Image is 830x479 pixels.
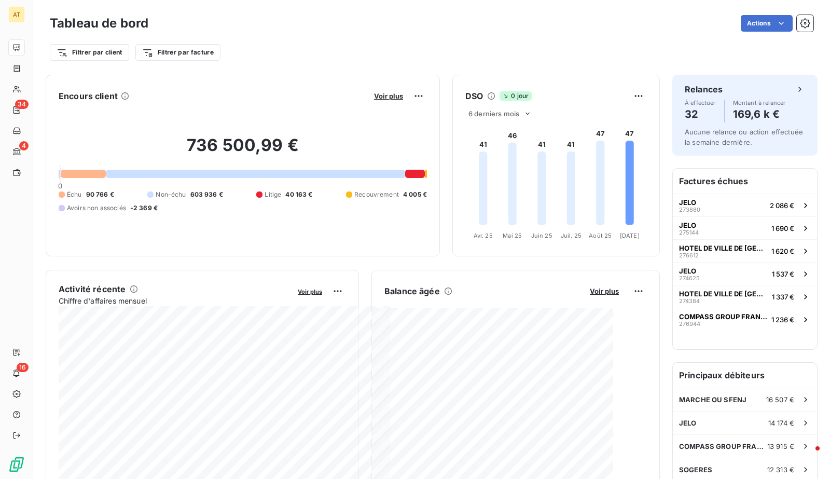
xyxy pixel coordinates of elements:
[772,270,794,278] span: 1 537 €
[295,286,325,296] button: Voir plus
[587,286,622,296] button: Voir plus
[59,295,290,306] span: Chiffre d'affaires mensuel
[770,201,794,210] span: 2 086 €
[371,91,406,101] button: Voir plus
[679,198,696,207] span: JELO
[679,419,697,427] span: JELO
[403,190,427,199] span: 4 005 €
[531,232,552,239] tspan: Juin 25
[589,232,612,239] tspan: Août 25
[354,190,399,199] span: Recouvrement
[679,252,699,258] span: 276612
[50,14,148,33] h3: Tableau de bord
[19,141,29,150] span: 4
[620,232,640,239] tspan: [DATE]
[766,395,794,404] span: 16 507 €
[685,83,723,95] h6: Relances
[285,190,312,199] span: 40 163 €
[8,456,25,473] img: Logo LeanPay
[679,298,700,304] span: 274384
[156,190,186,199] span: Non-échu
[673,169,817,194] h6: Factures échues
[685,100,716,106] span: À effectuer
[673,308,817,331] button: COMPASS GROUP FRANCE2769441 236 €
[17,363,29,372] span: 16
[190,190,223,199] span: 603 936 €
[733,100,786,106] span: Montant à relancer
[679,442,767,450] span: COMPASS GROUP FRANCE
[384,285,440,297] h6: Balance âgée
[673,262,817,285] button: JELO2746251 537 €
[673,194,817,216] button: JELO2738802 086 €
[685,106,716,122] h4: 32
[679,395,746,404] span: MARCHE OU SFENJ
[767,466,794,474] span: 12 313 €
[768,419,794,427] span: 14 174 €
[374,92,403,100] span: Voir plus
[67,190,82,199] span: Échu
[733,106,786,122] h4: 169,6 k €
[772,293,794,301] span: 1 337 €
[771,224,794,232] span: 1 690 €
[679,290,768,298] span: HOTEL DE VILLE DE [GEOGRAPHIC_DATA]
[15,100,29,109] span: 34
[767,442,794,450] span: 13 915 €
[59,283,126,295] h6: Activité récente
[50,44,129,61] button: Filtrer par client
[468,110,519,118] span: 6 derniers mois
[679,275,700,281] span: 274625
[679,267,696,275] span: JELO
[679,221,696,229] span: JELO
[298,288,322,295] span: Voir plus
[59,90,118,102] h6: Encours client
[561,232,582,239] tspan: Juil. 25
[673,216,817,239] button: JELO2751441 690 €
[474,232,493,239] tspan: Avr. 25
[771,247,794,255] span: 1 620 €
[685,128,803,146] span: Aucune relance ou action effectuée la semaine dernière.
[8,6,25,23] div: AT
[59,135,427,166] h2: 736 500,99 €
[135,44,220,61] button: Filtrer par facture
[590,287,619,295] span: Voir plus
[503,232,522,239] tspan: Mai 25
[673,239,817,262] button: HOTEL DE VILLE DE [GEOGRAPHIC_DATA]2766121 620 €
[130,203,158,213] span: -2 369 €
[673,363,817,388] h6: Principaux débiteurs
[771,316,794,324] span: 1 236 €
[465,90,483,102] h6: DSO
[679,229,699,236] span: 275144
[679,312,767,321] span: COMPASS GROUP FRANCE
[679,466,712,474] span: SOGERES
[679,244,767,252] span: HOTEL DE VILLE DE [GEOGRAPHIC_DATA]
[679,207,700,213] span: 273880
[86,190,114,199] span: 90 766 €
[795,444,820,469] iframe: Intercom live chat
[58,182,62,190] span: 0
[265,190,281,199] span: Litige
[679,321,700,327] span: 276944
[67,203,126,213] span: Avoirs non associés
[500,91,532,101] span: 0 jour
[741,15,793,32] button: Actions
[673,285,817,308] button: HOTEL DE VILLE DE [GEOGRAPHIC_DATA]2743841 337 €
